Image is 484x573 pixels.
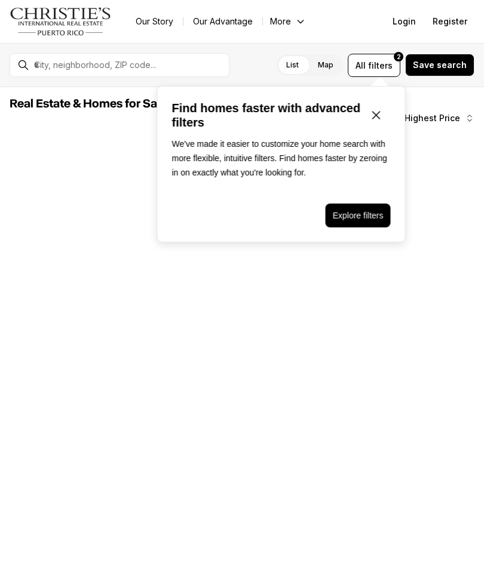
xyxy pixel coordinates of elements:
button: Close popover [362,101,391,130]
button: Explore filters [326,204,391,227]
button: Highest Price [397,106,482,130]
button: Allfilters2 [348,54,400,77]
span: All [356,59,366,72]
button: More [263,13,313,30]
span: Register [433,17,467,26]
span: Login [393,17,416,26]
span: Save search [413,60,467,70]
p: We've made it easier to customize your home search with more flexible, intuitive filters. Find ho... [172,137,391,180]
label: List [277,54,308,76]
span: Highest Price [405,113,460,123]
button: Save search [405,54,474,76]
span: Real Estate & Homes for Sale [10,98,167,110]
span: filters [368,59,393,72]
a: Our Story [126,13,183,30]
img: logo [10,7,112,36]
span: 2 [397,52,401,61]
label: Map [308,54,343,76]
p: Find homes faster with advanced filters [172,101,362,130]
a: Our Advantage [183,13,262,30]
button: Register [425,10,474,33]
button: Login [385,10,423,33]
